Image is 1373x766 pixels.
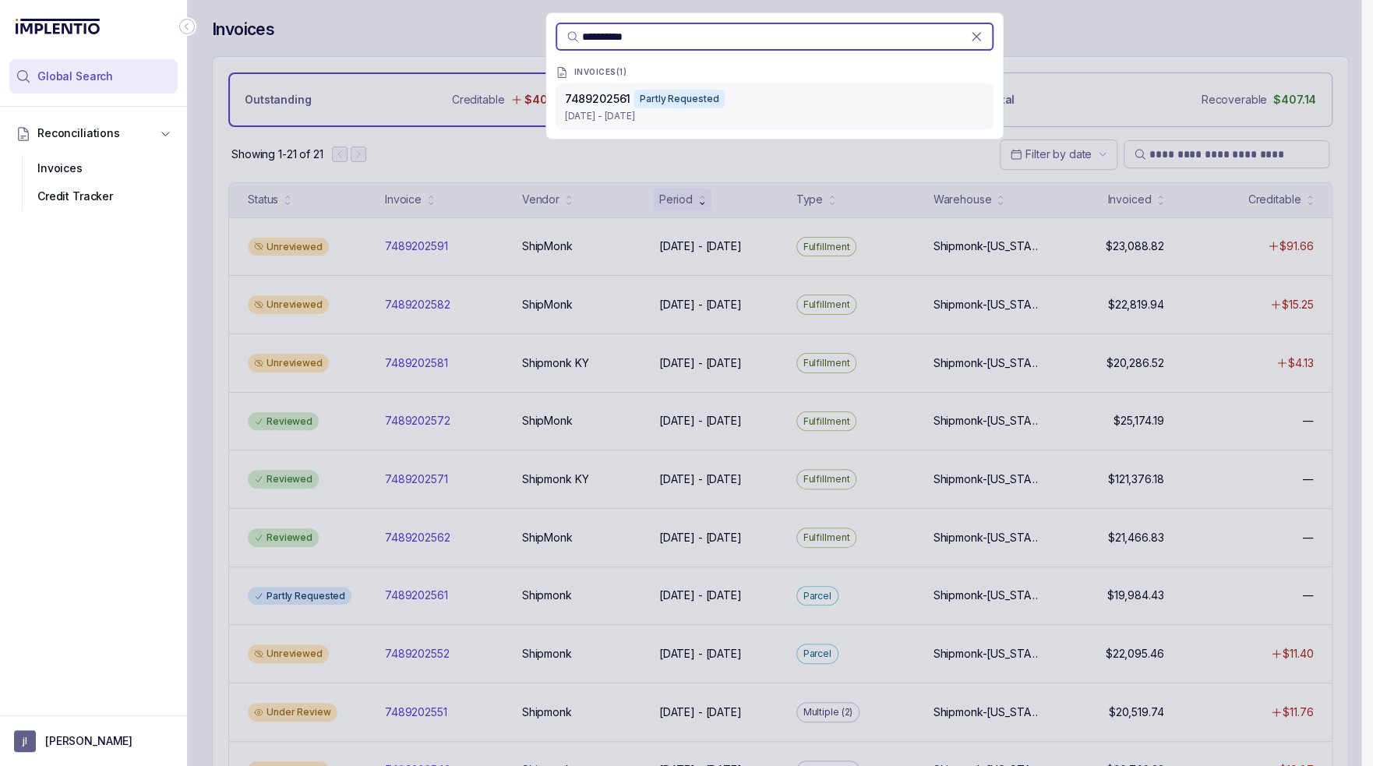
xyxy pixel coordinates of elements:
p: INVOICES ( 1 ) [574,68,627,77]
div: Invoices [22,154,165,182]
p: [PERSON_NAME] [45,733,132,749]
p: [DATE] - [DATE] [565,108,984,124]
button: Reconciliations [9,116,178,150]
span: 7489202561 [565,92,631,105]
span: User initials [14,730,36,752]
span: Global Search [37,69,113,84]
div: Credit Tracker [22,182,165,210]
button: User initials[PERSON_NAME] [14,730,173,752]
div: Collapse Icon [178,17,196,36]
div: Reconciliations [9,151,178,214]
div: Partly Requested [634,90,725,108]
span: Reconciliations [37,125,120,141]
